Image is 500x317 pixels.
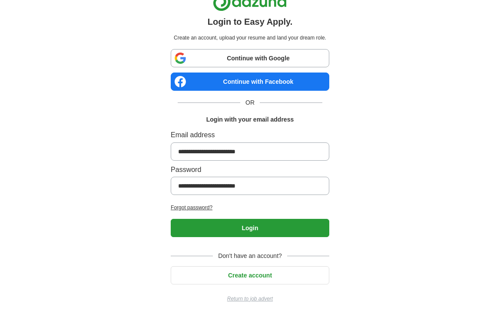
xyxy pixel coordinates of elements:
[171,73,329,91] a: Continue with Facebook
[171,219,329,237] button: Login
[206,115,294,124] h1: Login with your email address
[171,164,329,175] label: Password
[171,204,329,212] a: Forgot password?
[171,129,329,141] label: Email address
[172,34,328,42] p: Create an account, upload your resume and land your dream role.
[171,266,329,284] button: Create account
[171,272,329,279] a: Create account
[240,98,260,107] span: OR
[171,295,329,303] a: Return to job advert
[171,49,329,67] a: Continue with Google
[208,15,293,29] h1: Login to Easy Apply.
[213,251,287,261] span: Don't have an account?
